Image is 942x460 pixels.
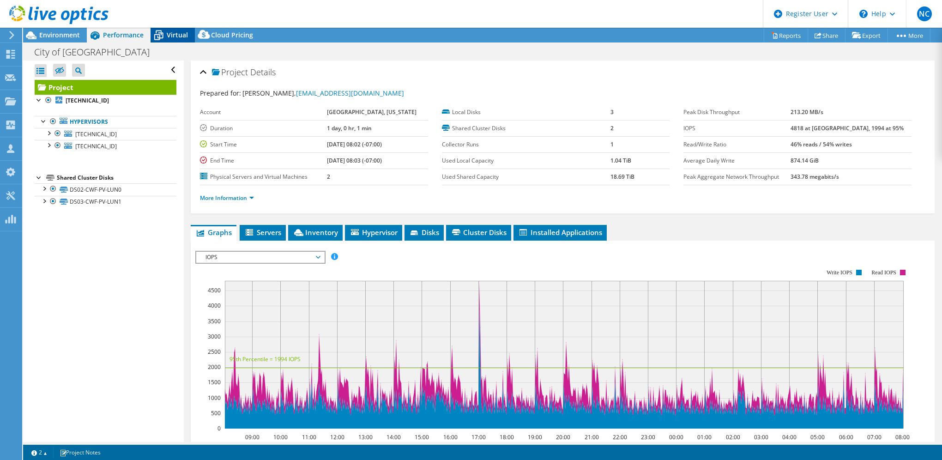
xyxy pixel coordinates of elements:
text: 3000 [208,333,221,340]
label: End Time [200,156,326,165]
a: Reports [764,28,808,42]
span: Disks [409,228,439,237]
b: [DATE] 08:03 (-07:00) [327,157,382,164]
label: Account [200,108,326,117]
text: 10:00 [273,433,288,441]
a: More [888,28,930,42]
text: 17:00 [471,433,486,441]
text: 07:00 [867,433,882,441]
text: 21:00 [585,433,599,441]
span: Graphs [195,228,232,237]
a: [TECHNICAL_ID] [35,128,176,140]
span: Installed Applications [518,228,602,237]
text: 04:00 [782,433,797,441]
span: Servers [244,228,281,237]
label: Peak Disk Throughput [683,108,791,117]
text: 500 [211,409,221,417]
span: Details [250,67,276,78]
text: 12:00 [330,433,344,441]
span: Hypervisor [350,228,398,237]
label: Read/Write Ratio [683,140,791,149]
text: Write IOPS [827,269,852,276]
label: Collector Runs [442,140,610,149]
text: 02:00 [726,433,740,441]
a: Project [35,80,176,95]
text: 4000 [208,302,221,309]
span: Environment [39,30,80,39]
span: Cloud Pricing [211,30,253,39]
label: Used Local Capacity [442,156,610,165]
text: 16:00 [443,433,458,441]
text: 03:00 [754,433,768,441]
text: 20:00 [556,433,570,441]
text: 15:00 [415,433,429,441]
b: 46% reads / 54% writes [791,140,852,148]
span: [TECHNICAL_ID] [75,142,117,150]
text: 01:00 [697,433,712,441]
a: [TECHNICAL_ID] [35,140,176,152]
label: Physical Servers and Virtual Machines [200,172,326,182]
span: [PERSON_NAME], [242,89,404,97]
text: 95th Percentile = 1994 IOPS [229,355,301,363]
text: 18:00 [500,433,514,441]
text: 3500 [208,317,221,325]
b: 1.04 TiB [610,157,631,164]
a: [EMAIL_ADDRESS][DOMAIN_NAME] [296,89,404,97]
a: [TECHNICAL_ID] [35,95,176,107]
span: IOPS [201,252,320,263]
text: 23:00 [641,433,655,441]
a: DS02-CWF-PV-LUN0 [35,183,176,195]
label: Used Shared Capacity [442,172,610,182]
b: [TECHNICAL_ID] [66,97,109,104]
label: Local Disks [442,108,610,117]
a: Share [808,28,845,42]
text: 09:00 [245,433,260,441]
text: 00:00 [669,433,683,441]
span: Project [212,68,248,77]
a: 2 [25,447,54,458]
b: 3 [610,108,614,116]
span: [TECHNICAL_ID] [75,130,117,138]
text: 4500 [208,286,221,294]
text: 11:00 [302,433,316,441]
text: 05:00 [810,433,825,441]
b: 1 [610,140,614,148]
text: 19:00 [528,433,542,441]
label: Start Time [200,140,326,149]
label: Duration [200,124,326,133]
b: 874.14 GiB [791,157,819,164]
a: Hypervisors [35,116,176,128]
label: IOPS [683,124,791,133]
b: 18.69 TiB [610,173,634,181]
text: 08:00 [895,433,910,441]
b: 213.20 MB/s [791,108,823,116]
text: 22:00 [613,433,627,441]
text: 2000 [208,363,221,371]
span: NC [917,6,932,21]
b: 343.78 megabits/s [791,173,839,181]
text: 14:00 [386,433,401,441]
a: Export [845,28,888,42]
span: Virtual [167,30,188,39]
b: [GEOGRAPHIC_DATA], [US_STATE] [327,108,417,116]
b: 2 [327,173,330,181]
a: DS03-CWF-PV-LUN1 [35,196,176,208]
span: Cluster Disks [451,228,507,237]
text: 1500 [208,378,221,386]
a: More Information [200,194,254,202]
span: Inventory [293,228,338,237]
svg: \n [859,10,868,18]
text: 13:00 [358,433,373,441]
label: Prepared for: [200,89,241,97]
b: [DATE] 08:02 (-07:00) [327,140,382,148]
label: Peak Aggregate Network Throughput [683,172,791,182]
h1: City of [GEOGRAPHIC_DATA] [30,47,164,57]
label: Average Daily Write [683,156,791,165]
label: Shared Cluster Disks [442,124,610,133]
text: 1000 [208,394,221,402]
div: Shared Cluster Disks [57,172,176,183]
b: 1 day, 0 hr, 1 min [327,124,372,132]
text: 06:00 [839,433,853,441]
a: Project Notes [53,447,107,458]
span: Performance [103,30,144,39]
